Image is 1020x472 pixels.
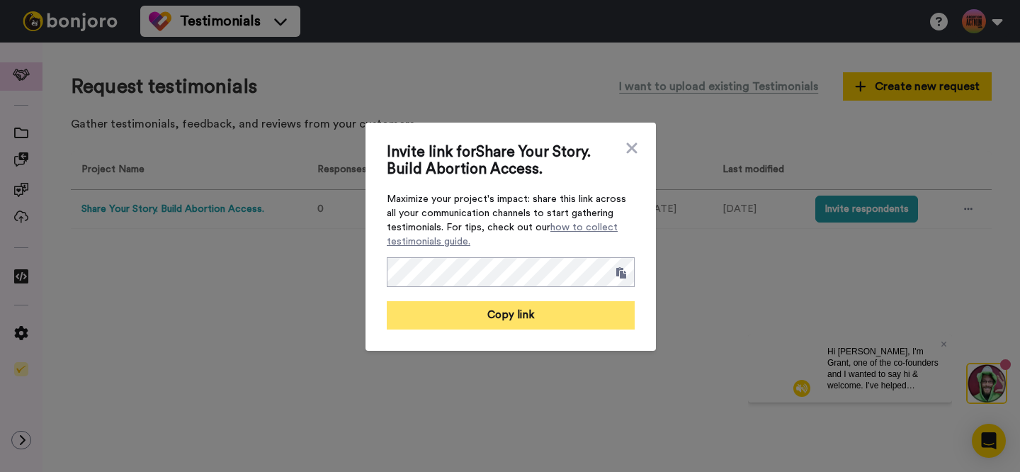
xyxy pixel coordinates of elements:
[387,144,620,178] span: Invite link for Share Your Story. Build Abortion Access.
[79,12,191,135] span: Hi [PERSON_NAME], I'm Grant, one of the co-founders and I wanted to say hi & welcome. I've helped...
[387,301,635,330] button: Copy link
[387,192,635,249] span: Maximize your project's impact: share this link across all your communication channels to start g...
[1,3,40,41] img: 3183ab3e-59ed-45f6-af1c-10226f767056-1659068401.jpg
[45,45,62,62] img: mute-white.svg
